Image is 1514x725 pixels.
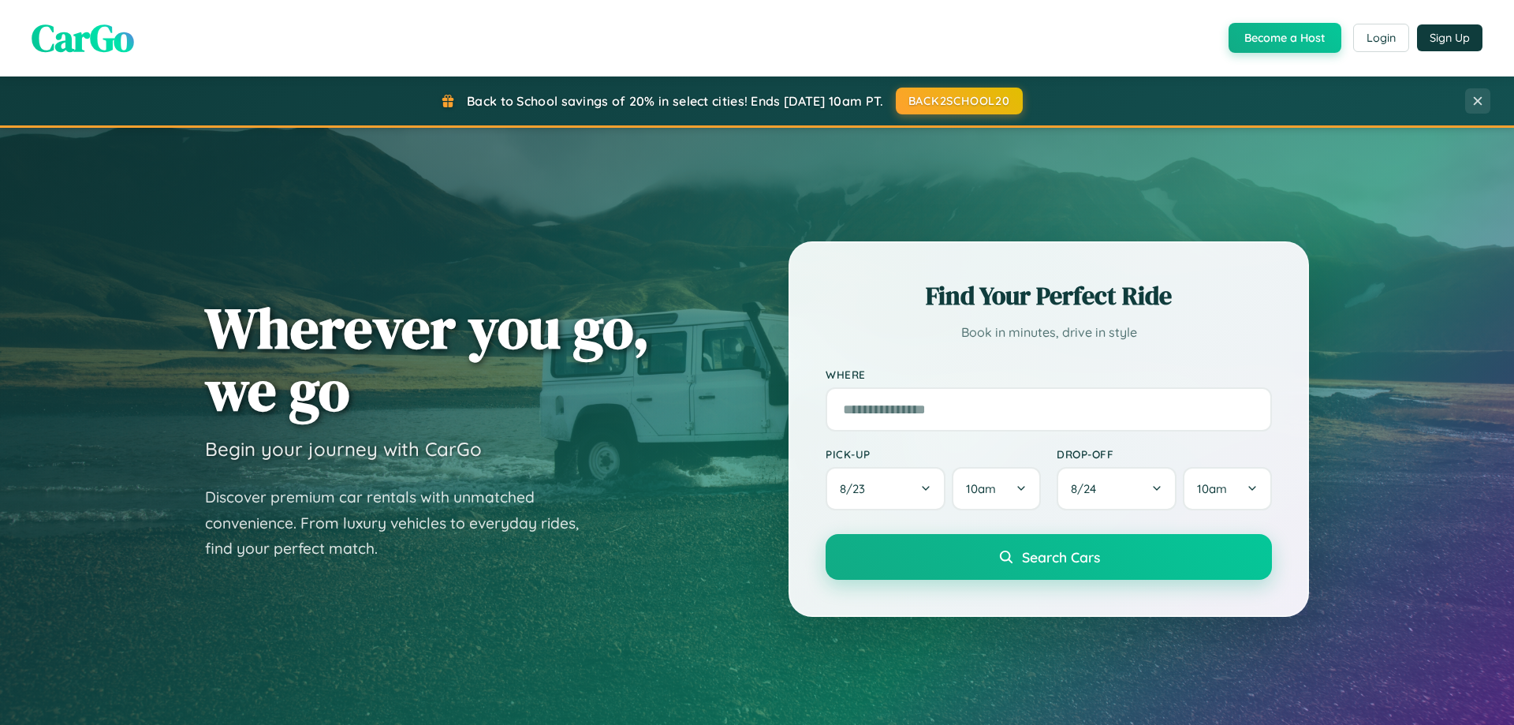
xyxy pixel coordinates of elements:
label: Pick-up [826,447,1041,461]
span: 8 / 23 [840,481,873,496]
h1: Wherever you go, we go [205,297,650,421]
button: 8/23 [826,467,945,510]
span: Search Cars [1022,548,1100,566]
span: 10am [1197,481,1227,496]
span: CarGo [32,12,134,64]
button: Login [1353,24,1409,52]
button: 10am [1183,467,1272,510]
button: 10am [952,467,1041,510]
h3: Begin your journey with CarGo [205,437,482,461]
h2: Find Your Perfect Ride [826,278,1272,313]
span: Back to School savings of 20% in select cities! Ends [DATE] 10am PT. [467,93,883,109]
span: 8 / 24 [1071,481,1104,496]
label: Where [826,368,1272,381]
button: Search Cars [826,534,1272,580]
button: 8/24 [1057,467,1177,510]
label: Drop-off [1057,447,1272,461]
p: Discover premium car rentals with unmatched convenience. From luxury vehicles to everyday rides, ... [205,484,599,562]
button: Become a Host [1229,23,1341,53]
span: 10am [966,481,996,496]
button: Sign Up [1417,24,1482,51]
p: Book in minutes, drive in style [826,321,1272,344]
button: BACK2SCHOOL20 [896,88,1023,114]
